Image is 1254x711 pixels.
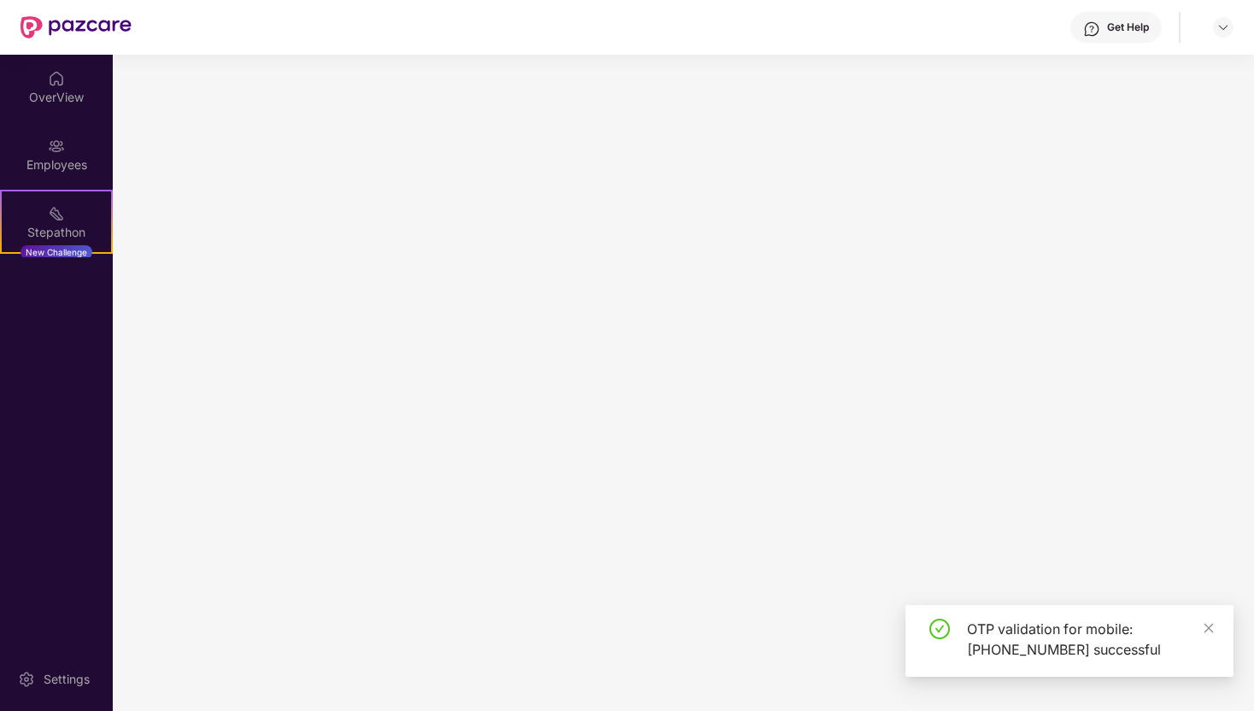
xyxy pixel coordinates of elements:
[21,16,132,38] img: New Pazcare Logo
[1216,21,1230,34] img: svg+xml;base64,PHN2ZyBpZD0iRHJvcGRvd24tMzJ4MzIiIHhtbG5zPSJodHRwOi8vd3d3LnczLm9yZy8yMDAwL3N2ZyIgd2...
[38,671,95,688] div: Settings
[48,205,65,222] img: svg+xml;base64,PHN2ZyB4bWxucz0iaHR0cDovL3d3dy53My5vcmcvMjAwMC9zdmciIHdpZHRoPSIyMSIgaGVpZ2h0PSIyMC...
[1083,21,1100,38] img: svg+xml;base64,PHN2ZyBpZD0iSGVscC0zMngzMiIgeG1sbnM9Imh0dHA6Ly93d3cudzMub3JnLzIwMDAvc3ZnIiB3aWR0aD...
[1203,622,1215,634] span: close
[21,245,92,259] div: New Challenge
[48,70,65,87] img: svg+xml;base64,PHN2ZyBpZD0iSG9tZSIgeG1sbnM9Imh0dHA6Ly93d3cudzMub3JnLzIwMDAvc3ZnIiB3aWR0aD0iMjAiIG...
[18,671,35,688] img: svg+xml;base64,PHN2ZyBpZD0iU2V0dGluZy0yMHgyMCIgeG1sbnM9Imh0dHA6Ly93d3cudzMub3JnLzIwMDAvc3ZnIiB3aW...
[2,224,111,241] div: Stepathon
[1107,21,1149,34] div: Get Help
[967,619,1213,660] div: OTP validation for mobile: [PHONE_NUMBER] successful
[929,619,950,639] span: check-circle
[48,138,65,155] img: svg+xml;base64,PHN2ZyBpZD0iRW1wbG95ZWVzIiB4bWxucz0iaHR0cDovL3d3dy53My5vcmcvMjAwMC9zdmciIHdpZHRoPS...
